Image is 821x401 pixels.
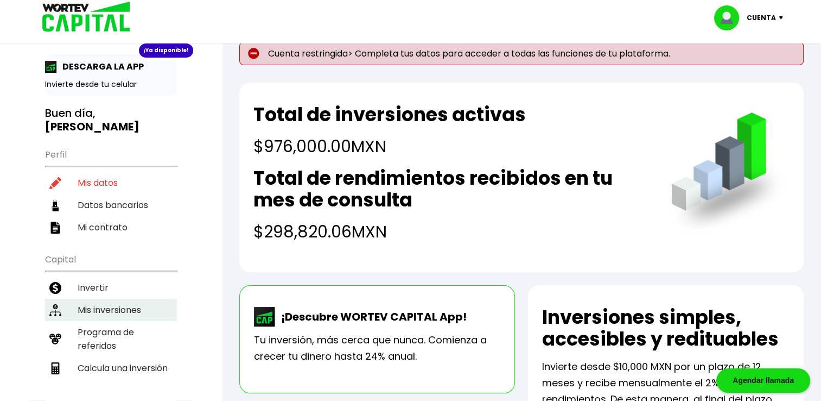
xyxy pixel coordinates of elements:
[542,306,790,350] h2: Inversiones simples, accesibles y redituables
[45,142,177,239] ul: Perfil
[253,167,650,211] h2: Total de rendimientos recibidos en tu mes de consulta
[45,216,177,239] a: Mi contrato
[45,61,57,73] img: app-icon
[276,309,467,325] p: ¡Descubre WORTEV CAPITAL App!
[49,333,61,345] img: recomiendanos-icon.9b8e9327.svg
[253,104,526,126] h2: Total de inversiones activas
[49,362,61,374] img: calculadora-icon.17d418c4.svg
[49,222,61,234] img: contrato-icon.f2db500c.svg
[139,43,193,58] div: ¡Ya disponible!
[45,119,139,134] b: [PERSON_NAME]
[239,42,804,65] p: Cuenta restringida> Completa tus datos para acceder a todas las funciones de tu plataforma.
[45,106,177,134] h3: Buen día,
[45,277,177,299] a: Invertir
[45,79,177,90] p: Invierte desde tu celular
[254,307,276,327] img: wortev-capital-app-icon
[253,134,526,159] h4: $976,000.00 MXN
[49,199,61,211] img: datos-icon.10cf9172.svg
[45,321,177,357] a: Programa de referidos
[776,16,791,20] img: icon-down
[666,112,790,236] img: grafica.516fef24.png
[254,332,500,365] p: Tu inversión, más cerca que nunca. Comienza a crecer tu dinero hasta 24% anual.
[45,299,177,321] a: Mis inversiones
[49,177,61,189] img: editar-icon.952d3147.svg
[49,282,61,294] img: invertir-icon.b3b967d7.svg
[45,357,177,379] a: Calcula una inversión
[45,172,177,194] a: Mis datos
[49,304,61,316] img: inversiones-icon.6695dc30.svg
[45,194,177,216] a: Datos bancarios
[747,10,776,26] p: Cuenta
[714,5,747,30] img: profile-image
[253,220,650,244] h4: $298,820.06 MXN
[716,368,810,393] div: Agendar llamada
[248,48,259,59] img: error-circle.027baa21.svg
[57,60,144,73] p: DESCARGA LA APP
